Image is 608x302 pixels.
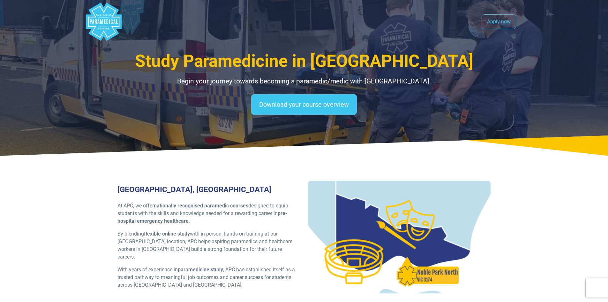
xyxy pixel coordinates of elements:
span: Study Paramedicine in [GEOGRAPHIC_DATA] [135,51,473,71]
h3: [GEOGRAPHIC_DATA], [GEOGRAPHIC_DATA] [117,185,300,194]
strong: paramedicine study [178,267,223,273]
p: At APC, we offer designed to equip students with the skills and knowledge needed for a rewarding ... [117,202,300,225]
div: Australian Paramedical College [85,3,123,41]
p: Begin your journey towards becoming a paramedic/medic with [GEOGRAPHIC_DATA]. [117,76,491,87]
strong: nationally recognised paramedic courses [154,203,248,209]
strong: flexible online study [144,231,190,237]
a: Download your course overview [251,94,357,115]
strong: pre-hospital emergency healthcare [117,210,287,224]
p: By blending with in-person, hands-on training at our [GEOGRAPHIC_DATA] location, APC helps aspiri... [117,230,300,261]
a: Apply now [482,14,516,29]
p: With years of experience in , APC has established itself as a trusted pathway to meaningful job o... [117,266,300,289]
